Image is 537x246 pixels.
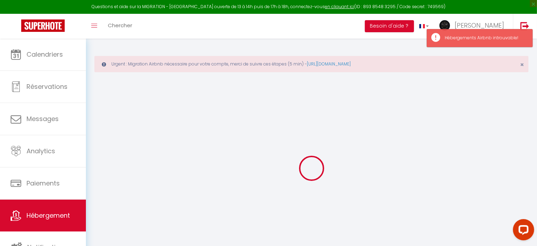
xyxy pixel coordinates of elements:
[27,50,63,59] span: Calendriers
[445,35,525,41] div: Hébergements Airbnb introuvable!
[108,22,132,29] span: Chercher
[365,20,414,32] button: Besoin d'aide ?
[27,114,59,123] span: Messages
[507,216,537,246] iframe: LiveChat chat widget
[520,62,524,68] button: Close
[27,179,60,188] span: Paiements
[94,56,529,72] div: Urgent : Migration Airbnb nécessaire pour votre compte, merci de suivre ces étapes (5 min) -
[307,61,351,67] a: [URL][DOMAIN_NAME]
[27,82,68,91] span: Réservations
[520,22,529,30] img: logout
[434,14,513,39] a: ... [PERSON_NAME]
[325,4,354,10] a: en cliquant ici
[21,19,65,32] img: Super Booking
[27,211,70,220] span: Hébergement
[27,147,55,155] span: Analytics
[455,21,504,30] span: [PERSON_NAME]
[103,14,138,39] a: Chercher
[439,20,450,31] img: ...
[520,60,524,69] span: ×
